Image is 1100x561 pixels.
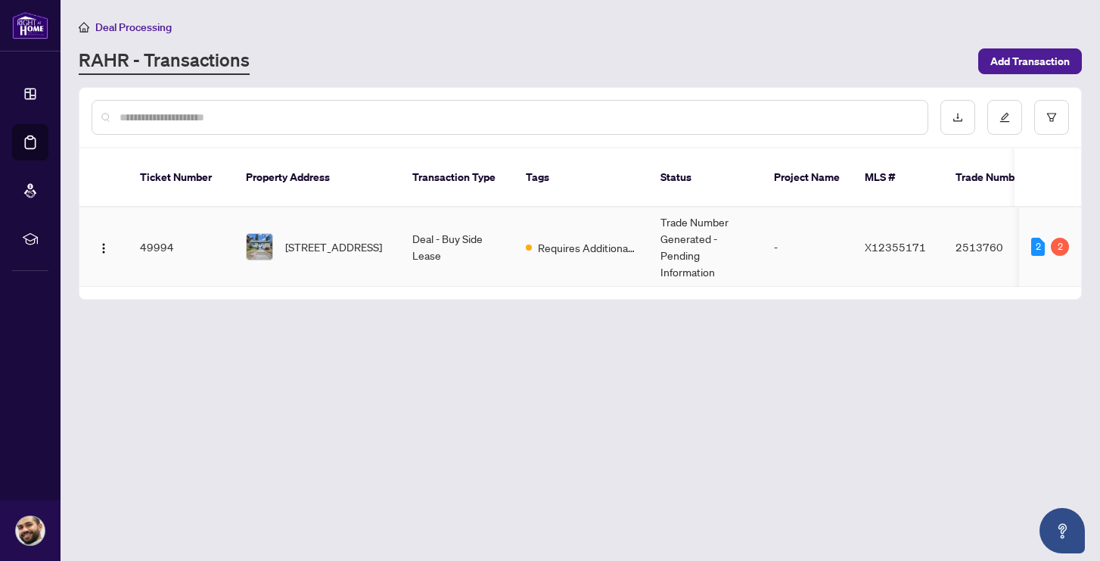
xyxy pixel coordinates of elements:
button: Logo [92,235,116,259]
td: 2513760 [943,207,1049,287]
span: home [79,22,89,33]
th: Property Address [234,148,400,207]
button: Add Transaction [978,48,1082,74]
button: edit [987,100,1022,135]
button: download [940,100,975,135]
td: Trade Number Generated - Pending Information [648,207,762,287]
span: Add Transaction [990,49,1070,73]
th: Tags [514,148,648,207]
td: Deal - Buy Side Lease [400,207,514,287]
img: Profile Icon [16,516,45,545]
th: Ticket Number [128,148,234,207]
th: Status [648,148,762,207]
span: filter [1046,112,1057,123]
img: thumbnail-img [247,234,272,260]
th: MLS # [853,148,943,207]
th: Trade Number [943,148,1049,207]
td: - [762,207,853,287]
a: RAHR - Transactions [79,48,250,75]
div: 2 [1031,238,1045,256]
th: Project Name [762,148,853,207]
td: 49994 [128,207,234,287]
span: download [952,112,963,123]
span: edit [999,112,1010,123]
img: Logo [98,242,110,254]
span: [STREET_ADDRESS] [285,238,382,255]
th: Transaction Type [400,148,514,207]
button: Open asap [1039,508,1085,553]
span: Requires Additional Docs [538,239,636,256]
img: logo [12,11,48,39]
div: 2 [1051,238,1069,256]
button: filter [1034,100,1069,135]
span: X12355171 [865,240,926,254]
span: Deal Processing [95,20,172,34]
